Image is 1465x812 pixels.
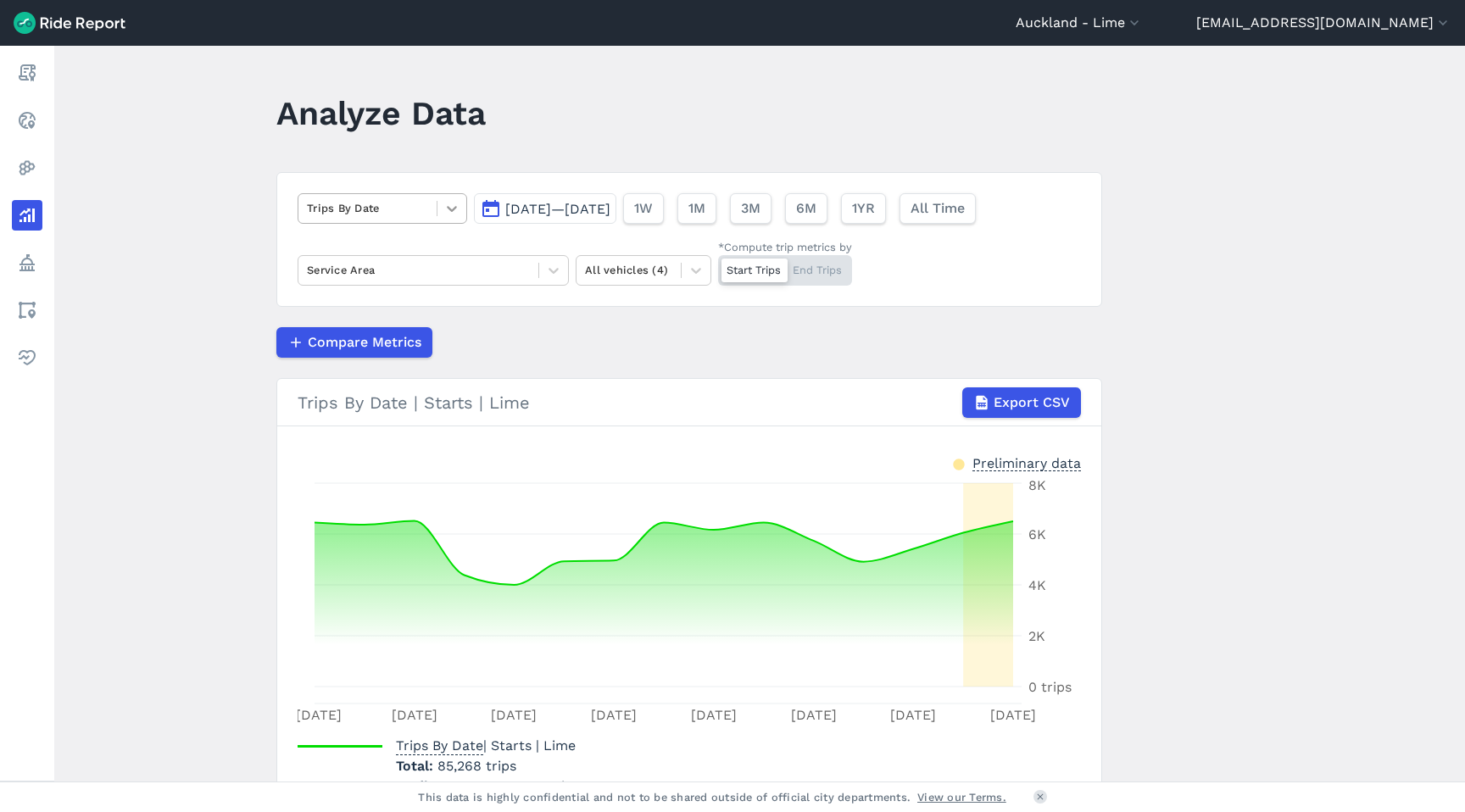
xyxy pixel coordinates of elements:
span: 3M [741,198,760,219]
div: Trips By Date | Starts | Lime [298,387,1081,418]
tspan: [DATE] [392,707,437,723]
button: Export CSV [962,387,1081,418]
span: 1M [688,198,705,219]
tspan: [DATE] [990,707,1036,723]
a: Policy [12,247,42,278]
a: Realtime [12,105,42,136]
button: Compare Metrics [276,327,432,358]
a: Health [12,342,42,373]
tspan: 0 trips [1028,679,1072,695]
div: *Compute trip metrics by [718,239,852,255]
tspan: [DATE] [791,707,837,723]
span: 1W [634,198,653,219]
tspan: [DATE] [296,707,342,723]
button: [EMAIL_ADDRESS][DOMAIN_NAME] [1196,13,1451,33]
tspan: 2K [1028,628,1045,644]
a: Areas [12,295,42,325]
span: | Starts | Lime [396,737,576,754]
button: Auckland - Lime [1016,13,1143,33]
p: 6,050 trips [396,776,580,797]
button: 1YR [841,193,886,224]
tspan: [DATE] [591,707,637,723]
tspan: [DATE] [890,707,936,723]
button: 1M [677,193,716,224]
span: Total [396,758,437,774]
span: [DATE]—[DATE] [505,201,610,217]
span: 85,268 trips [437,758,516,774]
span: Median Per Day [396,773,509,796]
h1: Analyze Data [276,90,486,136]
tspan: [DATE] [691,707,737,723]
tspan: 8K [1028,477,1046,493]
button: [DATE]—[DATE] [474,193,616,224]
tspan: 4K [1028,577,1046,593]
span: All Time [911,198,965,219]
a: Analyze [12,200,42,231]
tspan: [DATE] [491,707,537,723]
a: View our Terms. [917,789,1006,805]
span: Export CSV [994,392,1070,413]
span: Compare Metrics [308,332,421,353]
button: 6M [785,193,827,224]
a: Heatmaps [12,153,42,183]
a: Report [12,58,42,88]
img: Ride Report [14,12,125,34]
span: 6M [796,198,816,219]
tspan: 6K [1028,526,1046,542]
div: Preliminary data [972,453,1081,471]
button: All Time [900,193,976,224]
span: Trips By Date [396,732,483,755]
button: 3M [730,193,771,224]
button: 1W [623,193,664,224]
span: 1YR [852,198,875,219]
